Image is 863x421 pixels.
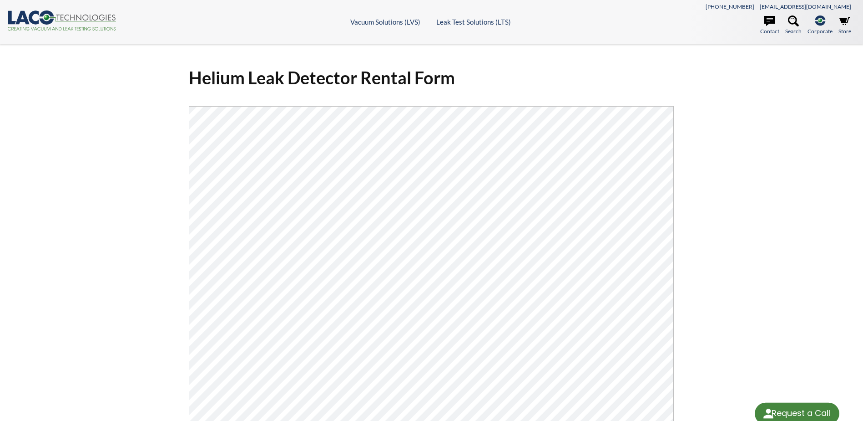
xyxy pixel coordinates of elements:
[807,27,833,36] span: Corporate
[838,15,851,36] a: Store
[761,406,776,421] img: round button
[760,15,779,36] a: Contact
[436,18,511,26] a: Leak Test Solutions (LTS)
[760,3,851,10] a: [EMAIL_ADDRESS][DOMAIN_NAME]
[189,67,674,89] h1: Helium Leak Detector Rental Form
[706,3,754,10] a: [PHONE_NUMBER]
[785,15,802,36] a: Search
[350,18,420,26] a: Vacuum Solutions (LVS)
